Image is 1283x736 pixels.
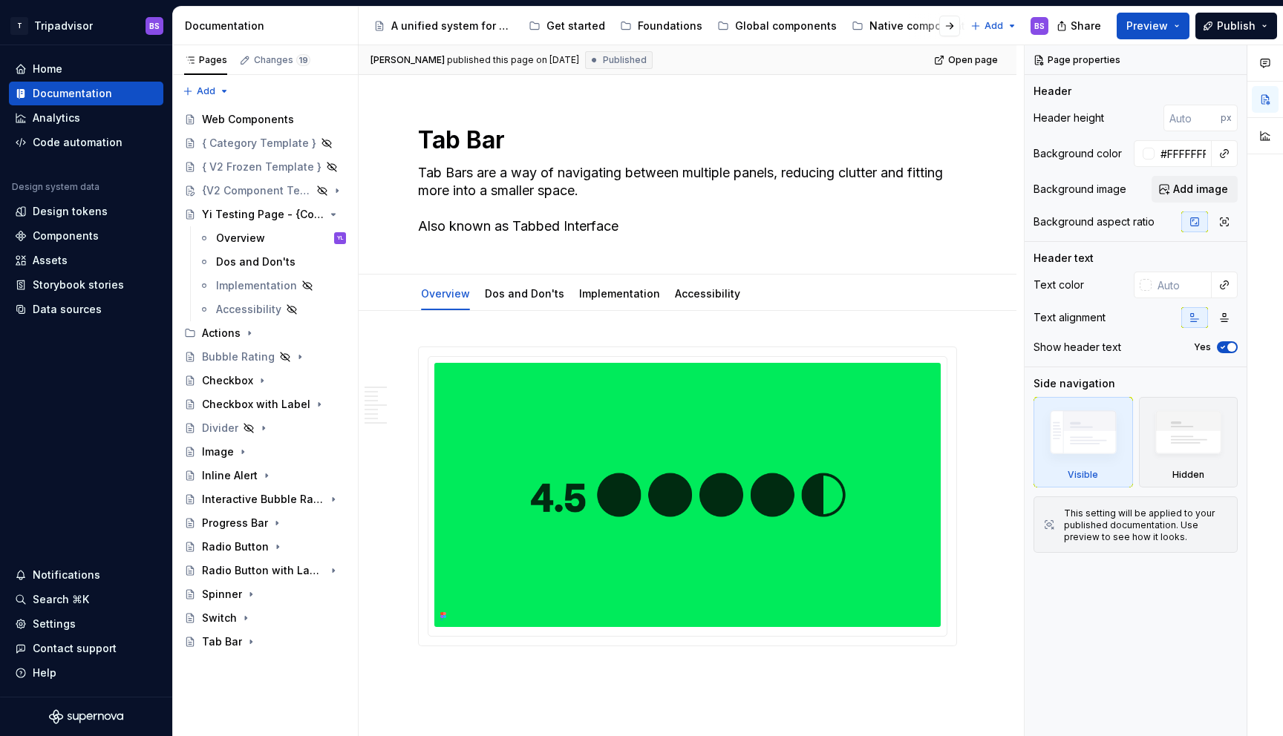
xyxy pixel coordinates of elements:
a: Accessibility [675,287,740,300]
span: Add [197,85,215,97]
a: Yi Testing Page - {Component Template V2} [178,203,352,226]
a: Code automation [9,131,163,154]
div: Interactive Bubble Rating [202,492,324,507]
a: Get started [523,14,611,38]
textarea: Tab Bar [415,122,954,158]
div: Documentation [185,19,352,33]
a: Open page [930,50,1005,70]
div: Header [1034,84,1071,99]
span: Preview [1126,19,1168,33]
button: Contact support [9,637,163,660]
div: YL [337,231,343,246]
div: Background color [1034,146,1122,161]
div: Implementation [573,277,666,309]
div: Show header text [1034,340,1121,355]
div: Assets [33,253,68,268]
a: Settings [9,612,163,636]
a: Data sources [9,298,163,321]
a: Foundations [614,14,708,38]
div: Tab Bar [202,634,242,649]
div: Get started [546,19,605,33]
div: Divider [202,421,238,436]
div: Overview [216,231,265,246]
div: Text alignment [1034,310,1106,325]
button: Preview [1117,13,1189,39]
a: Image [178,440,352,464]
div: Spinner [202,587,242,602]
button: TTripadvisorBS [3,10,169,42]
div: Background image [1034,182,1126,197]
div: Side navigation [1034,376,1115,391]
div: Data sources [33,302,102,317]
a: Radio Button with Label [178,559,352,582]
a: Implementation [579,287,660,300]
label: Yes [1194,341,1211,353]
input: Auto [1163,105,1221,131]
div: Code automation [33,135,123,150]
a: Dos and Don'ts [485,287,564,300]
input: Auto [1155,140,1212,167]
div: Web Components [202,112,294,127]
span: Open page [948,54,998,66]
div: Components [33,229,99,243]
div: Bubble Rating [202,349,275,364]
div: Search ⌘K [33,592,89,607]
div: Analytics [33,111,80,125]
div: Global components [735,19,837,33]
div: Design tokens [33,204,108,219]
div: Storybook stories [33,277,124,292]
a: Interactive Bubble Rating [178,487,352,511]
button: Notifications [9,563,163,587]
a: Dos and Don'ts [192,250,352,274]
button: Add [966,16,1022,36]
div: Visible [1034,397,1133,487]
div: Contact support [33,641,117,656]
button: Help [9,661,163,685]
p: px [1221,112,1232,124]
div: Hidden [1139,397,1238,487]
a: Assets [9,249,163,272]
div: Progress Bar [202,516,268,530]
a: OverviewYL [192,226,352,250]
div: BS [1034,20,1045,32]
div: Header height [1034,111,1104,125]
button: Share [1049,13,1111,39]
div: Switch [202,611,237,625]
span: 19 [296,54,310,66]
a: Bubble Rating [178,345,352,369]
div: T [10,17,28,35]
a: Analytics [9,106,163,130]
div: Documentation [33,86,112,101]
a: Checkbox with Label [178,392,352,416]
div: Visible [1068,469,1098,481]
div: published this page on [DATE] [447,54,579,66]
div: Home [33,62,62,76]
div: Checkbox with Label [202,397,310,412]
div: {V2 Component Template} [202,183,312,198]
div: Foundations [638,19,702,33]
a: Storybook stories [9,273,163,297]
textarea: Tab Bars are a way of navigating between multiple panels, reducing clutter and fitting more into ... [415,161,954,238]
div: Settings [33,617,76,631]
a: Design tokens [9,200,163,223]
button: Add image [1152,176,1238,203]
div: Notifications [33,568,100,582]
div: Radio Button with Label [202,563,324,578]
span: Publish [1217,19,1256,33]
div: This setting will be applied to your published documentation. Use preview to see how it looks. [1064,507,1228,543]
div: Background aspect ratio [1034,214,1155,229]
a: Radio Button [178,535,352,559]
div: BS [149,20,160,32]
div: { V2 Frozen Template } [202,160,321,174]
a: Switch [178,606,352,630]
a: { Category Template } [178,131,352,155]
div: Accessibility [216,302,281,317]
div: Changes [254,54,310,66]
a: A unified system for every journey. [368,14,520,38]
a: Supernova Logo [49,709,123,724]
a: Divider [178,416,352,440]
div: Tripadvisor [34,19,93,33]
span: [PERSON_NAME] [370,54,445,66]
div: Pages [184,54,227,66]
a: Inline Alert [178,464,352,487]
